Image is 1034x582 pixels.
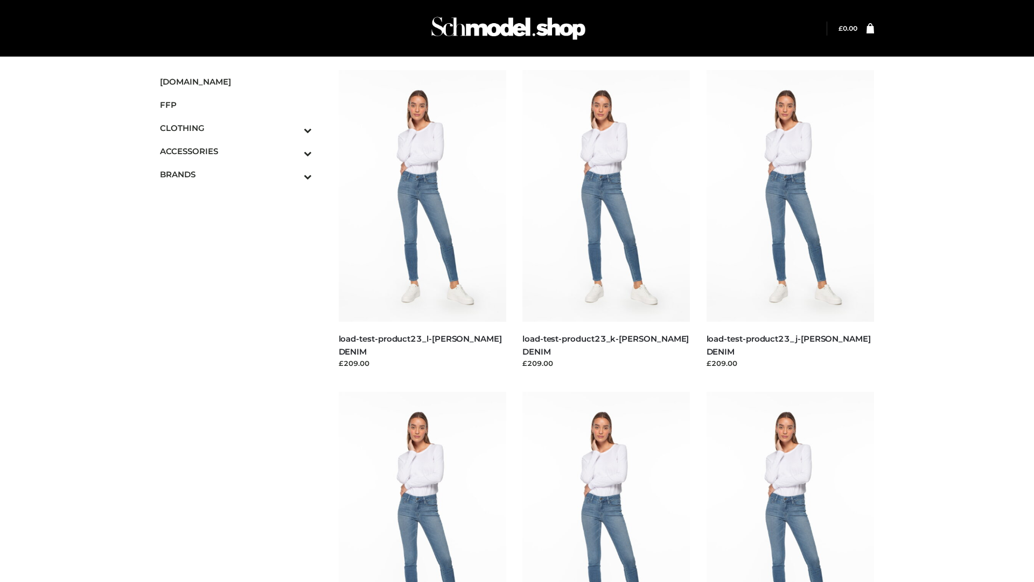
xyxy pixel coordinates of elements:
a: CLOTHINGToggle Submenu [160,116,312,140]
div: £209.00 [339,358,507,369]
a: [DOMAIN_NAME] [160,70,312,93]
a: load-test-product23_k-[PERSON_NAME] DENIM [522,334,689,356]
bdi: 0.00 [839,24,857,32]
button: Toggle Submenu [274,116,312,140]
button: Toggle Submenu [274,163,312,186]
span: £ [839,24,843,32]
a: load-test-product23_j-[PERSON_NAME] DENIM [707,334,871,356]
div: £209.00 [522,358,690,369]
span: BRANDS [160,168,312,181]
button: Toggle Submenu [274,140,312,163]
a: BRANDSToggle Submenu [160,163,312,186]
a: £0.00 [839,24,857,32]
div: £209.00 [707,358,875,369]
img: Schmodel Admin 964 [428,7,589,50]
span: ACCESSORIES [160,145,312,157]
a: FFP [160,93,312,116]
a: load-test-product23_l-[PERSON_NAME] DENIM [339,334,502,356]
a: ACCESSORIESToggle Submenu [160,140,312,163]
span: [DOMAIN_NAME] [160,75,312,88]
span: FFP [160,99,312,111]
span: CLOTHING [160,122,312,134]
